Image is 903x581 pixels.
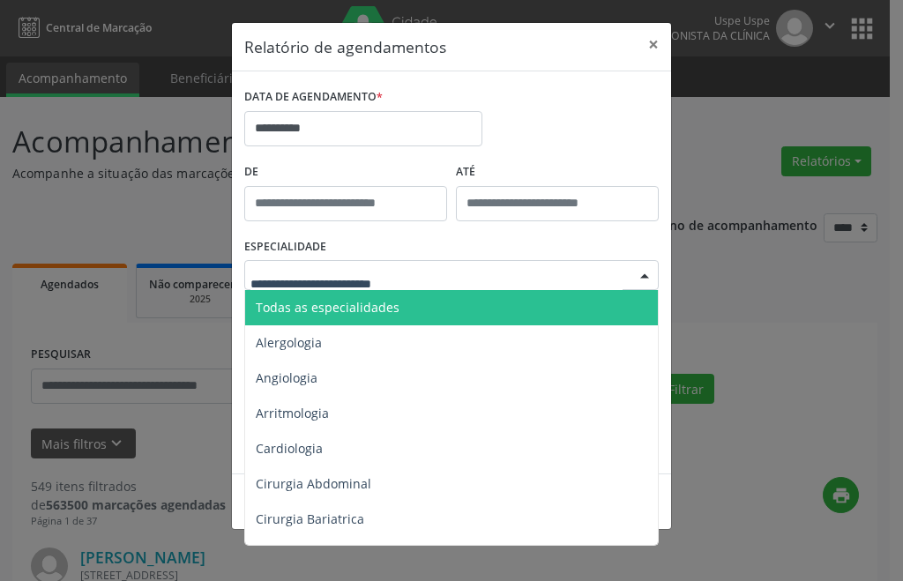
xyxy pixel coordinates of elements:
span: Cirurgia Abdominal [256,475,371,492]
label: ATÉ [456,159,659,186]
span: Angiologia [256,369,317,386]
label: De [244,159,447,186]
button: Close [636,23,671,66]
h5: Relatório de agendamentos [244,35,446,58]
label: DATA DE AGENDAMENTO [244,84,383,111]
span: Arritmologia [256,405,329,421]
span: Todas as especialidades [256,299,399,316]
span: Cardiologia [256,440,323,457]
label: ESPECIALIDADE [244,234,326,261]
span: Alergologia [256,334,322,351]
span: Cirurgia Bariatrica [256,510,364,527]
